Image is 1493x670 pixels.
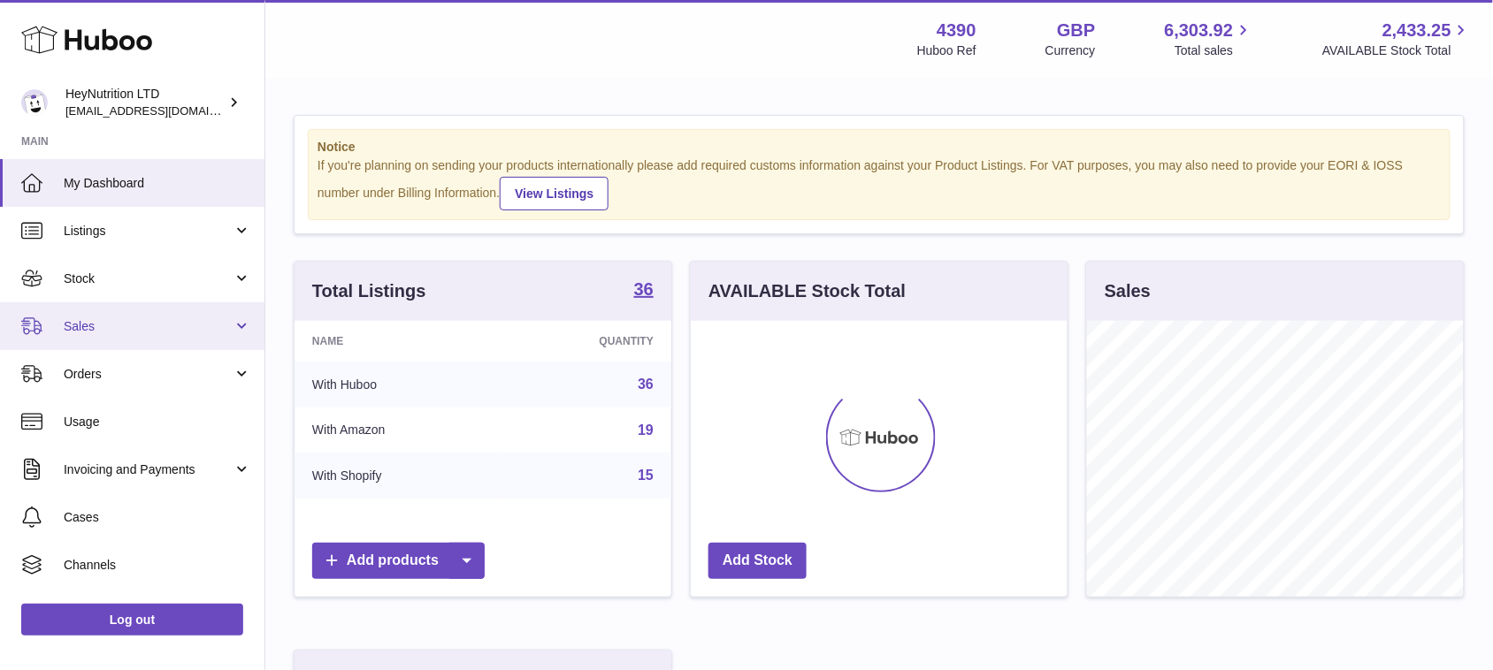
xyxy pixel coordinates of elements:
span: Channels [64,557,251,574]
a: 15 [638,468,654,483]
span: [EMAIL_ADDRESS][DOMAIN_NAME] [65,103,260,118]
a: Add Stock [708,543,807,579]
span: My Dashboard [64,175,251,192]
span: 6,303.92 [1165,19,1234,42]
span: Invoicing and Payments [64,461,233,478]
h3: Total Listings [312,279,426,303]
td: With Amazon [295,407,501,453]
td: With Huboo [295,362,501,407]
strong: Notice [318,139,1441,156]
td: With Shopify [295,453,501,499]
img: info@heynutrition.com [21,89,48,116]
a: View Listings [500,177,609,210]
th: Quantity [501,321,671,362]
span: Sales [64,318,233,335]
div: HeyNutrition LTD [65,86,225,119]
strong: GBP [1057,19,1095,42]
span: Stock [64,270,233,287]
a: 36 [638,377,654,392]
span: Total sales [1175,42,1253,59]
span: Orders [64,366,233,383]
strong: 36 [634,280,654,298]
span: Cases [64,509,251,526]
span: Listings [64,223,233,240]
div: Currency [1045,42,1096,59]
a: 36 [634,280,654,301]
a: Add products [312,543,485,579]
h3: Sales [1105,279,1151,303]
span: Usage [64,414,251,430]
span: 2,433.25 [1382,19,1451,42]
a: 2,433.25 AVAILABLE Stock Total [1322,19,1472,59]
th: Name [295,321,501,362]
h3: AVAILABLE Stock Total [708,279,906,303]
div: If you're planning on sending your products internationally please add required customs informati... [318,157,1441,210]
div: Huboo Ref [917,42,976,59]
a: 6,303.92 Total sales [1165,19,1254,59]
a: Log out [21,604,243,636]
strong: 4390 [937,19,976,42]
a: 19 [638,423,654,438]
span: AVAILABLE Stock Total [1322,42,1472,59]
